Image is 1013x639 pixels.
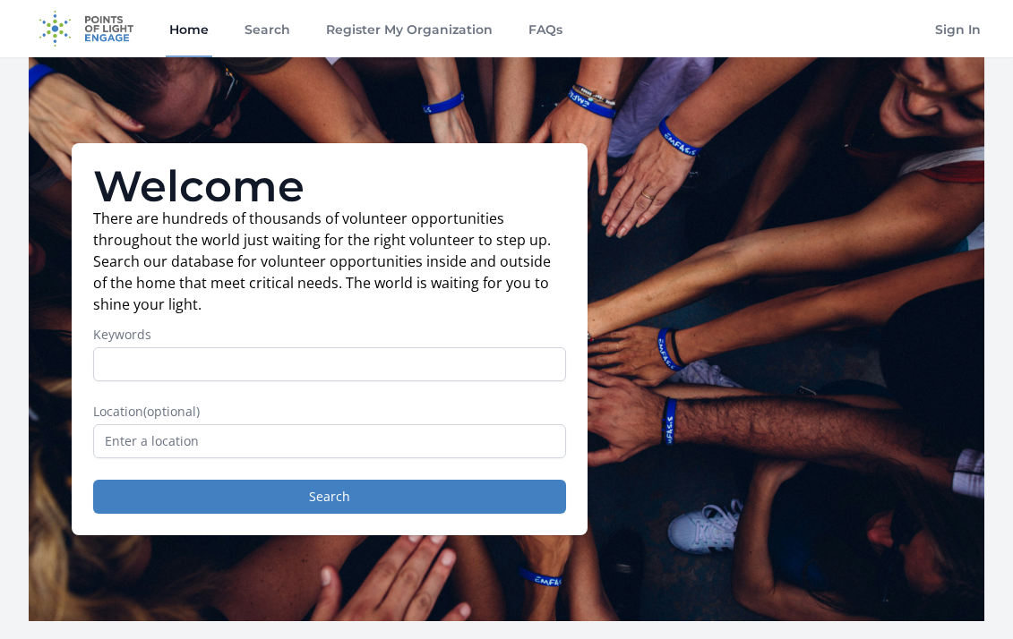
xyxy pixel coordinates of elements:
button: Search [93,480,566,514]
p: There are hundreds of thousands of volunteer opportunities throughout the world just waiting for ... [93,208,566,315]
input: Enter a location [93,424,566,458]
span: (optional) [143,403,200,420]
label: Location [93,403,566,421]
h1: Welcome [93,165,566,208]
label: Keywords [93,326,566,344]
